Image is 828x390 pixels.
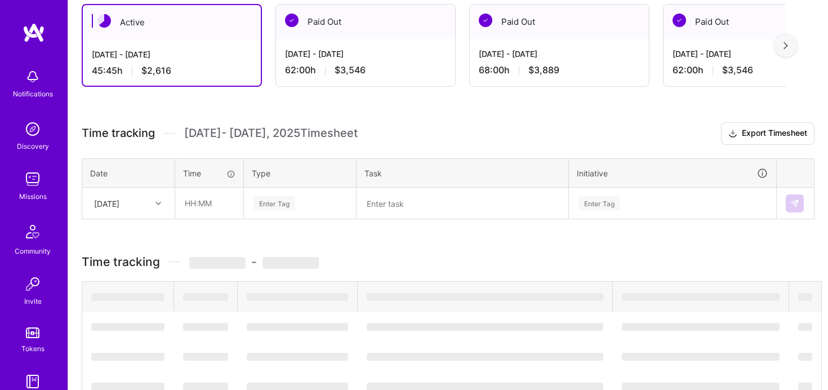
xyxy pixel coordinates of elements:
span: - [189,255,319,269]
span: ‌ [183,323,228,331]
span: ‌ [91,293,164,301]
span: ‌ [247,323,348,331]
div: 45:45 h [92,65,252,77]
div: Enter Tag [578,194,620,212]
span: ‌ [367,293,603,301]
div: Invite [24,295,42,307]
div: Tokens [21,343,44,354]
span: $3,546 [722,64,753,76]
img: logo [23,23,45,43]
div: Enter Tag [253,194,295,212]
span: ‌ [247,353,348,361]
h3: Time tracking [82,255,814,269]
img: Paid Out [285,14,299,27]
img: Paid Out [479,14,492,27]
img: Submit [790,199,799,208]
span: ‌ [189,257,246,269]
div: Paid Out [470,5,649,39]
div: 62:00 h [285,64,446,76]
div: Time [183,167,235,179]
span: [DATE] - [DATE] , 2025 Timesheet [184,126,358,140]
span: ‌ [183,293,228,301]
div: Community [15,245,51,257]
span: ‌ [91,323,164,331]
div: Initiative [577,167,768,180]
span: ‌ [798,293,812,301]
img: bell [21,65,44,88]
span: ‌ [367,353,603,361]
th: Task [357,158,569,188]
div: Active [83,5,261,39]
span: ‌ [367,323,603,331]
span: ‌ [622,293,780,301]
span: ‌ [798,323,812,331]
img: right [784,42,788,50]
span: $3,889 [528,64,559,76]
span: ‌ [262,257,319,269]
span: ‌ [91,353,164,361]
div: [DATE] - [DATE] [479,48,640,60]
img: Invite [21,273,44,295]
input: HH:MM [176,188,243,218]
span: ‌ [622,323,780,331]
span: ‌ [247,293,348,301]
i: icon Download [728,128,737,140]
img: Paid Out [673,14,686,27]
button: Export Timesheet [721,122,814,145]
img: tokens [26,327,39,338]
div: [DATE] - [DATE] [285,48,446,60]
div: Paid Out [276,5,455,39]
div: Notifications [13,88,53,100]
img: Community [19,218,46,245]
img: teamwork [21,168,44,190]
span: $2,616 [141,65,171,77]
div: Missions [19,190,47,202]
th: Date [82,158,175,188]
span: ‌ [798,353,812,361]
i: icon Chevron [155,201,161,206]
span: Time tracking [82,126,155,140]
span: $3,546 [335,64,366,76]
div: 68:00 h [479,64,640,76]
span: ‌ [183,353,228,361]
div: [DATE] - [DATE] [92,48,252,60]
img: Active [97,14,111,28]
div: [DATE] [94,197,119,209]
div: Discovery [17,140,49,152]
img: discovery [21,118,44,140]
span: ‌ [622,353,780,361]
th: Type [244,158,357,188]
